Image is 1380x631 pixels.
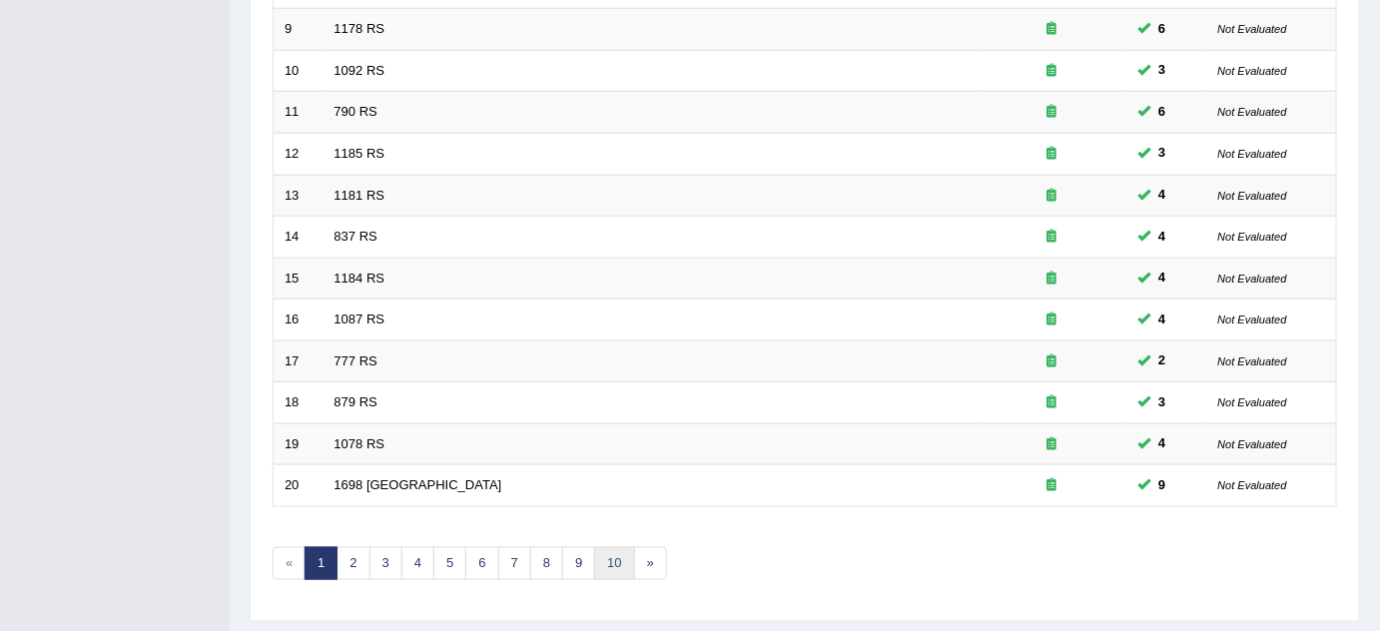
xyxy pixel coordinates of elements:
td: 17 [274,340,324,382]
small: Not Evaluated [1218,355,1287,367]
a: 6 [465,547,498,580]
a: 3 [369,547,402,580]
span: You can still take this question [1151,350,1174,371]
div: Exam occurring question [989,476,1116,495]
div: Exam occurring question [989,145,1116,164]
span: You can still take this question [1151,19,1174,40]
small: Not Evaluated [1218,479,1287,491]
span: You can still take this question [1151,102,1174,123]
a: 1184 RS [335,271,385,286]
a: 1178 RS [335,21,385,36]
span: You can still take this question [1151,310,1174,330]
a: 1185 RS [335,146,385,161]
td: 13 [274,175,324,217]
td: 20 [274,465,324,507]
div: Exam occurring question [989,103,1116,122]
a: 1087 RS [335,312,385,326]
div: Exam occurring question [989,187,1116,206]
small: Not Evaluated [1218,23,1287,35]
span: « [273,547,306,580]
span: You can still take this question [1151,392,1174,413]
span: You can still take this question [1151,185,1174,206]
td: 12 [274,133,324,175]
td: 15 [274,258,324,300]
a: 1181 RS [335,188,385,203]
td: 11 [274,92,324,134]
div: Exam occurring question [989,228,1116,247]
td: 14 [274,217,324,259]
div: Exam occurring question [989,311,1116,329]
a: 1698 [GEOGRAPHIC_DATA] [335,477,502,492]
a: 8 [530,547,563,580]
a: 879 RS [335,394,377,409]
span: You can still take this question [1151,433,1174,454]
a: 837 RS [335,229,377,244]
a: 2 [337,547,369,580]
a: 1 [305,547,338,580]
div: Exam occurring question [989,393,1116,412]
td: 19 [274,423,324,465]
a: 10 [594,547,634,580]
a: 9 [562,547,595,580]
td: 9 [274,9,324,51]
small: Not Evaluated [1218,148,1287,160]
a: 7 [498,547,531,580]
td: 10 [274,50,324,92]
small: Not Evaluated [1218,396,1287,408]
span: You can still take this question [1151,475,1174,496]
td: 18 [274,382,324,424]
small: Not Evaluated [1218,273,1287,285]
div: Exam occurring question [989,270,1116,289]
span: You can still take this question [1151,227,1174,248]
small: Not Evaluated [1218,65,1287,77]
small: Not Evaluated [1218,438,1287,450]
a: » [634,547,667,580]
small: Not Evaluated [1218,231,1287,243]
a: 4 [401,547,434,580]
span: You can still take this question [1151,268,1174,289]
div: Exam occurring question [989,435,1116,454]
div: Exam occurring question [989,62,1116,81]
a: 1078 RS [335,436,385,451]
a: 790 RS [335,104,377,119]
small: Not Evaluated [1218,106,1287,118]
small: Not Evaluated [1218,314,1287,325]
a: 5 [433,547,466,580]
div: Exam occurring question [989,352,1116,371]
a: 1092 RS [335,63,385,78]
span: You can still take this question [1151,60,1174,81]
div: Exam occurring question [989,20,1116,39]
span: You can still take this question [1151,143,1174,164]
a: 777 RS [335,353,377,368]
small: Not Evaluated [1218,190,1287,202]
td: 16 [274,300,324,341]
